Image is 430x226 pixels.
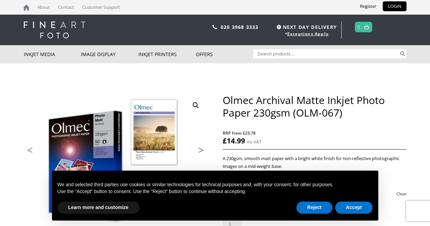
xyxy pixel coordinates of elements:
p: We and selected third parties use cookies or similar technologies for technical purposes and, wit... [57,181,373,188]
button: Learn more and customize [57,202,139,214]
a: 020 3968 3333 [221,24,259,30]
a: Offers [196,45,253,63]
h1: Olmec Archival Matte Inkjet Photo Paper 230gsm (OLM-067) [223,94,406,119]
input: Search products… [253,49,399,58]
a: LOGIN [383,1,407,11]
a: Inkjet Media [24,45,81,63]
button: Accept [335,202,373,214]
p: A 230gsm, smooth matt paper with a bright white finish for non-reflective photographic images on ... [223,155,406,170]
a: Image Display [81,45,138,63]
img: logo-white.svg [24,21,85,38]
a: Register [355,1,381,11]
img: phone.svg [212,25,217,29]
span: NEXT DAY DELIVERY [275,23,337,31]
span: £ [223,136,227,145]
a: 0 [357,22,360,32]
img: basket.svg [364,25,369,29]
span: RRP from £23.78 [223,129,406,137]
a: Exceptions Apply [287,31,329,37]
img: time.svg [277,25,281,29]
a: Inkjet Printers [138,45,196,63]
a: View full-screen image gallery [190,99,202,111]
bdi: 14.99 [223,136,245,145]
button: Reject [296,202,332,214]
button: Search [399,49,407,58]
a: Clear options [396,188,407,199]
p: Use the “Accept” button to consent. Use the “Reject” button to continue without accepting. [57,188,373,195]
